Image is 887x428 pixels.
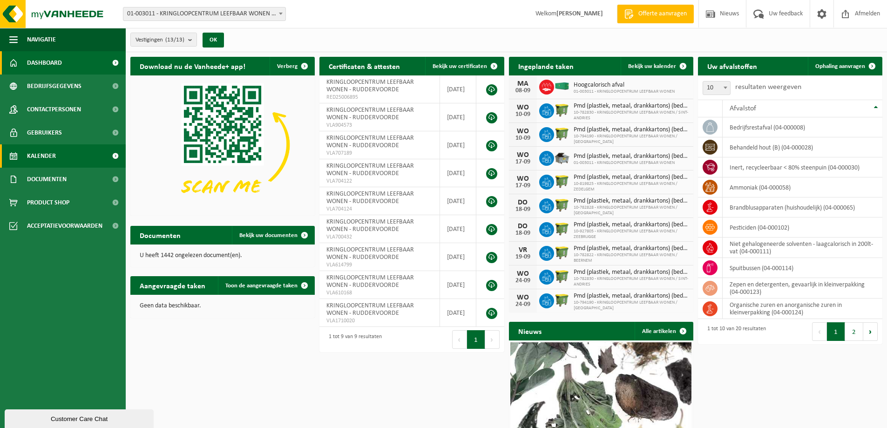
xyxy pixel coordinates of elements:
span: VLA1710020 [326,317,432,325]
h2: Ingeplande taken [509,57,583,75]
span: Pmd (plastiek, metaal, drankkartons) (bedrijven) [574,153,689,160]
span: 10-819825 - KRINGLOOPCENTRUM LEEFBAAR WONEN / ZEDELGEM [574,181,689,192]
img: WB-1100-HPE-GN-50 [554,126,570,142]
span: KRINGLOOPCENTRUM LEEFBAAR WONEN - RUDDERVOORDE [326,135,414,149]
img: WB-1100-HPE-GN-50 [554,292,570,308]
td: [DATE] [440,131,477,159]
img: WB-1100-HPE-GN-50 [554,173,570,189]
span: Acceptatievoorwaarden [27,214,102,238]
div: WO [514,175,532,183]
span: Pmd (plastiek, metaal, drankkartons) (bedrijven) [574,126,689,134]
div: 17-09 [514,159,532,165]
span: Bedrijfsgegevens [27,75,81,98]
div: 1 tot 9 van 9 resultaten [324,329,382,350]
span: 01-003011 - KRINGLOOPCENTRUM LEEFBAAR WONEN - RUDDERVOORDE [123,7,286,21]
span: Pmd (plastiek, metaal, drankkartons) (bedrijven) [574,292,689,300]
div: 17-09 [514,183,532,189]
div: 24-09 [514,301,532,308]
td: brandblusapparaten (huishoudelijk) (04-000065) [723,197,882,217]
span: VLA614799 [326,261,432,269]
a: Bekijk uw documenten [232,226,314,245]
div: 24-09 [514,278,532,284]
button: Verberg [270,57,314,75]
iframe: chat widget [5,408,156,428]
div: 18-09 [514,230,532,237]
span: Bekijk uw kalender [628,63,676,69]
div: 10-09 [514,111,532,118]
span: Dashboard [27,51,62,75]
a: Ophaling aanvragen [808,57,881,75]
img: HK-XC-40-GN-00 [554,82,570,90]
span: 10-782822 - KRINGLOOPCENTRUM LEEFBAAR WONEN / BEERNEM [574,252,689,264]
td: [DATE] [440,187,477,215]
span: Pmd (plastiek, metaal, drankkartons) (bedrijven) [574,174,689,181]
span: KRINGLOOPCENTRUM LEEFBAAR WONEN - RUDDERVOORDE [326,107,414,121]
span: 10-794190 - KRINGLOOPCENTRUM LEEFBAAR WONEN / [GEOGRAPHIC_DATA] [574,300,689,311]
div: DO [514,199,532,206]
div: WO [514,270,532,278]
td: bedrijfsrestafval (04-000008) [723,117,882,137]
span: KRINGLOOPCENTRUM LEEFBAAR WONEN - RUDDERVOORDE [326,163,414,177]
button: 2 [845,322,863,341]
img: WB-1100-HPE-GN-50 [554,245,570,260]
span: 10-927805 - KRINGLOOPCENTRUM LEEFBAAR WONEN / ZEEBRUGGE [574,229,689,240]
td: behandeld hout (B) (04-000028) [723,137,882,157]
td: inert, recycleerbaar < 80% steenpuin (04-000030) [723,157,882,177]
div: WO [514,151,532,159]
td: [DATE] [440,243,477,271]
td: niet gehalogeneerde solventen - laagcalorisch in 200lt-vat (04-000111) [723,238,882,258]
div: 1 tot 10 van 20 resultaten [703,321,766,342]
h2: Uw afvalstoffen [698,57,766,75]
span: Pmd (plastiek, metaal, drankkartons) (bedrijven) [574,102,689,110]
img: Download de VHEPlus App [130,75,315,214]
span: Kalender [27,144,56,168]
div: VR [514,246,532,254]
span: KRINGLOOPCENTRUM LEEFBAAR WONEN - RUDDERVOORDE [326,218,414,233]
span: 10-782830 - KRINGLOOPCENTRUM LEEFBAAR WONEN / SINT-ANDRIES [574,276,689,287]
span: 01-003011 - KRINGLOOPCENTRUM LEEFBAAR WONEN [574,160,689,166]
span: Vestigingen [135,33,184,47]
div: 08-09 [514,88,532,94]
span: VLA704124 [326,205,432,213]
td: [DATE] [440,103,477,131]
span: KRINGLOOPCENTRUM LEEFBAAR WONEN - RUDDERVOORDE [326,79,414,93]
p: U heeft 1442 ongelezen document(en). [140,252,305,259]
button: 1 [467,330,485,349]
td: spuitbussen (04-000114) [723,258,882,278]
span: VLA904573 [326,122,432,129]
div: 10-09 [514,135,532,142]
span: Bekijk uw certificaten [433,63,487,69]
span: Hoogcalorisch afval [574,82,675,89]
span: VLA704122 [326,177,432,185]
div: MA [514,80,532,88]
span: VLA707189 [326,149,432,157]
label: resultaten weergeven [735,83,801,91]
span: KRINGLOOPCENTRUM LEEFBAAR WONEN - RUDDERVOORDE [326,274,414,289]
span: KRINGLOOPCENTRUM LEEFBAAR WONEN - RUDDERVOORDE [326,190,414,205]
a: Toon de aangevraagde taken [218,276,314,295]
button: Next [485,330,500,349]
span: Offerte aanvragen [636,9,689,19]
h2: Nieuws [509,322,551,340]
button: Vestigingen(13/13) [130,33,197,47]
div: 18-09 [514,206,532,213]
a: Bekijk uw certificaten [425,57,503,75]
img: WB-1100-HPE-GN-50 [554,221,570,237]
span: Navigatie [27,28,56,51]
span: Pmd (plastiek, metaal, drankkartons) (bedrijven) [574,269,689,276]
img: WB-1100-HPE-GN-50 [554,268,570,284]
img: WB-1100-HPE-GN-50 [554,102,570,118]
td: [DATE] [440,299,477,327]
span: Product Shop [27,191,69,214]
span: 10 [703,82,730,95]
button: Next [863,322,878,341]
span: Verberg [277,63,298,69]
span: 01-003011 - KRINGLOOPCENTRUM LEEFBAAR WONEN [574,89,675,95]
strong: [PERSON_NAME] [556,10,603,17]
img: WB-5000-GAL-GY-01 [554,149,570,165]
button: Previous [812,322,827,341]
span: 10-782828 - KRINGLOOPCENTRUM LEEFBAAR WONEN / [GEOGRAPHIC_DATA] [574,205,689,216]
span: VLA700432 [326,233,432,241]
div: WO [514,294,532,301]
